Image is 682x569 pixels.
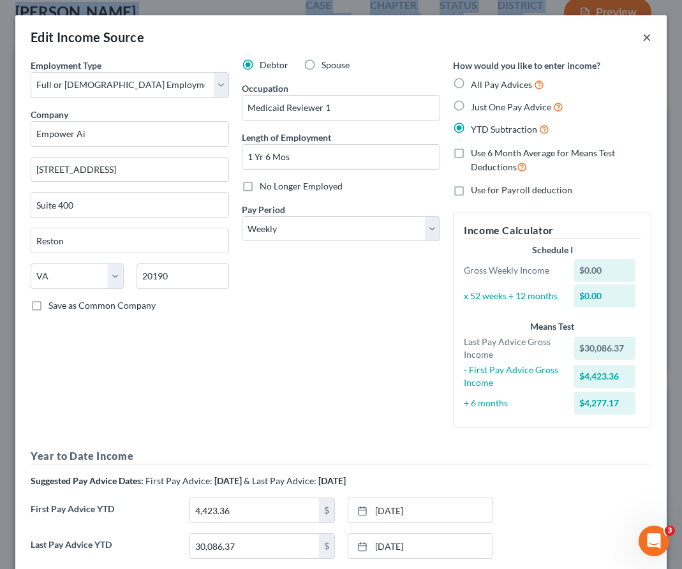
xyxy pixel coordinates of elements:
input: ex: 2 years [242,145,440,169]
span: & Last Pay Advice: [244,475,316,486]
span: Employment Type [31,60,101,71]
input: Enter zip... [137,263,230,289]
strong: [DATE] [214,475,242,486]
span: Pay Period [242,204,285,215]
label: How would you like to enter income? [453,59,600,72]
input: 0.00 [189,498,318,522]
span: Save as Common Company [48,300,156,311]
div: $4,277.17 [574,392,635,415]
span: First Pay Advice: [145,475,212,486]
label: Occupation [242,82,288,95]
span: YTD Subtraction [471,124,537,135]
span: Use for Payroll deduction [471,184,572,195]
div: $4,423.36 [574,365,635,388]
span: Debtor [260,59,288,70]
button: × [642,29,651,45]
div: Last Pay Advice Gross Income [457,336,568,361]
div: Schedule I [464,244,641,256]
div: $0.00 [574,259,635,282]
input: Enter city... [31,228,228,253]
iframe: Intercom live chat [639,526,669,556]
h5: Year to Date Income [31,448,651,464]
strong: Suggested Pay Advice Dates: [31,475,144,486]
div: ÷ 6 months [457,397,568,410]
span: No Longer Employed [260,181,343,191]
div: x 52 weeks ÷ 12 months [457,290,568,302]
input: Unit, Suite, etc... [31,193,228,217]
span: Just One Pay Advice [471,101,551,112]
div: $0.00 [574,284,635,307]
div: Means Test [464,320,641,333]
span: Company [31,109,68,120]
div: $ [319,498,334,522]
label: Last Pay Advice YTD [24,533,182,569]
div: Edit Income Source [31,28,144,46]
input: Enter address... [31,158,228,182]
input: 0.00 [189,534,318,558]
input: Search company by name... [31,121,229,147]
div: $ [319,534,334,558]
span: Spouse [322,59,350,70]
label: Length of Employment [242,131,331,144]
div: Gross Weekly Income [457,264,568,277]
span: All Pay Advices [471,79,532,90]
span: 3 [665,526,675,536]
span: Use 6 Month Average for Means Test Deductions [471,147,615,172]
a: [DATE] [348,534,493,558]
div: - First Pay Advice Gross Income [457,364,568,389]
div: $30,086.37 [574,337,635,360]
h5: Income Calculator [464,223,641,239]
input: -- [242,96,440,120]
a: [DATE] [348,498,493,522]
strong: [DATE] [318,475,346,486]
label: First Pay Advice YTD [24,498,182,533]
